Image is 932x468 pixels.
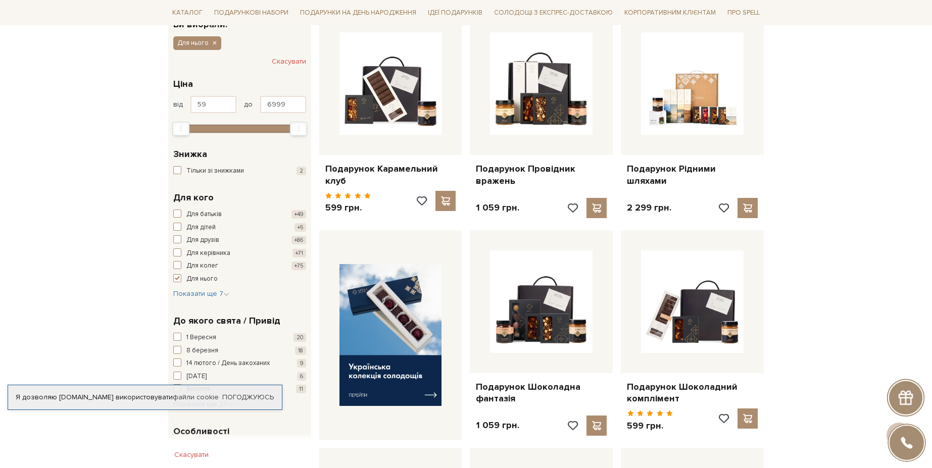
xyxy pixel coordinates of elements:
[627,163,758,187] a: Подарунок Рідними шляхами
[293,333,306,342] span: 20
[186,166,244,176] span: Тільки зі знижками
[296,5,420,21] span: Подарунки на День народження
[222,393,274,402] a: Погоджуюсь
[244,100,253,109] span: до
[173,166,306,176] button: Тільки зі знижками 2
[186,235,219,245] span: Для друзів
[173,346,306,356] button: 8 березня 18
[186,248,230,258] span: Для керівника
[476,420,519,431] p: 1 059 грн.
[186,358,270,369] span: 14 лютого / День закоханих
[173,223,306,233] button: Для дітей +5
[339,264,442,406] img: banner
[260,96,306,113] input: Ціна
[627,202,671,214] p: 2 299 грн.
[173,425,229,438] span: Особливості
[620,4,720,21] a: Корпоративним клієнтам
[297,167,306,175] span: 2
[296,385,306,393] span: 11
[325,202,371,214] p: 599 грн.
[723,5,764,21] span: Про Spell
[291,262,306,270] span: +75
[8,393,282,402] div: Я дозволяю [DOMAIN_NAME] використовувати
[325,163,456,187] a: Подарунок Карамельний клуб
[168,447,215,463] button: Скасувати
[172,122,189,136] div: Min
[190,96,236,113] input: Ціна
[173,289,229,299] button: Показати ще 7
[186,210,222,220] span: Для батьків
[173,333,306,343] button: 1 Вересня 20
[186,261,218,271] span: Для колег
[297,372,306,381] span: 6
[173,235,306,245] button: Для друзів +86
[186,372,207,382] span: [DATE]
[476,381,607,405] a: Подарунок Шоколадна фантазія
[173,372,306,382] button: [DATE] 6
[424,5,486,21] span: Ідеї подарунків
[295,223,306,232] span: +5
[168,5,207,21] span: Каталог
[210,5,292,21] span: Подарункові набори
[476,163,607,187] a: Подарунок Провідник вражень
[173,147,207,161] span: Знижка
[173,358,306,369] button: 14 лютого / День закоханих 9
[173,248,306,258] button: Для керівника +71
[173,100,183,109] span: від
[476,202,519,214] p: 1 059 грн.
[186,223,216,233] span: Для дітей
[173,274,306,284] button: Для нього
[297,359,306,368] span: 9
[627,420,673,432] p: 599 грн.
[173,36,221,49] button: Для нього
[173,393,219,401] a: файли cookie
[490,4,617,21] a: Солодощі з експрес-доставкою
[295,346,306,355] span: 18
[186,333,216,343] span: 1 Вересня
[291,210,306,219] span: +49
[627,381,758,405] a: Подарунок Шоколадний комплімент
[186,274,218,284] span: Для нього
[290,122,307,136] div: Max
[292,249,306,257] span: +71
[173,314,280,328] span: До якого свята / Привід
[173,210,306,220] button: Для батьків +49
[291,236,306,244] span: +86
[173,289,229,298] span: Показати ще 7
[177,38,209,47] span: Для нього
[173,77,193,91] span: Ціна
[173,261,306,271] button: Для колег +75
[186,346,218,356] span: 8 березня
[173,191,214,204] span: Для кого
[272,54,306,70] button: Скасувати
